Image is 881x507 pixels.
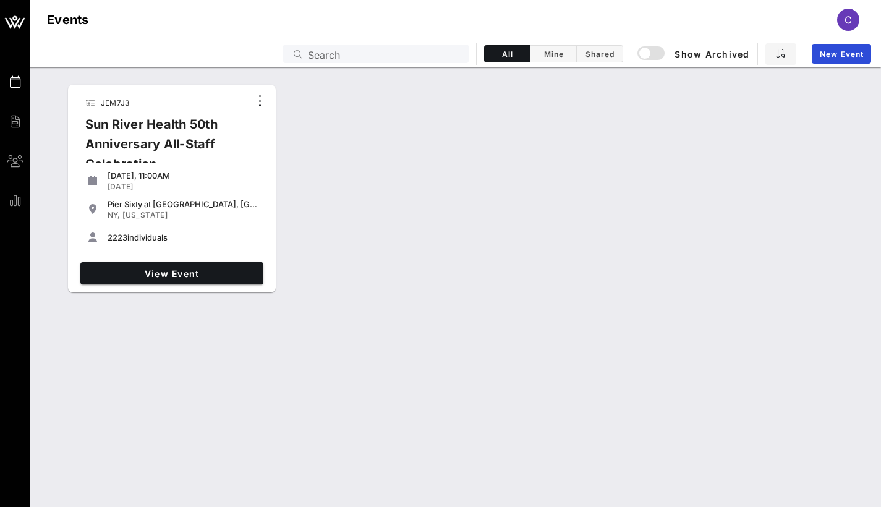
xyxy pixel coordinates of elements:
[85,268,258,279] span: View Event
[639,46,750,61] span: Show Archived
[812,44,871,64] a: New Event
[47,10,89,30] h1: Events
[639,43,750,65] button: Show Archived
[101,98,130,108] span: JEM7J3
[108,232,258,242] div: individuals
[538,49,569,59] span: Mine
[530,45,577,62] button: Mine
[584,49,615,59] span: Shared
[837,9,859,31] div: C
[108,182,258,192] div: [DATE]
[108,210,121,219] span: NY,
[819,49,864,59] span: New Event
[492,49,522,59] span: All
[108,199,258,209] div: Pier Sixty at [GEOGRAPHIC_DATA], [GEOGRAPHIC_DATA] in [GEOGRAPHIC_DATA]
[845,14,852,26] span: C
[80,262,263,284] a: View Event
[484,45,530,62] button: All
[577,45,623,62] button: Shared
[75,114,250,184] div: Sun River Health 50th Anniversary All-Staff Celebration
[108,232,127,242] span: 2223
[108,171,258,181] div: [DATE], 11:00AM
[122,210,168,219] span: [US_STATE]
